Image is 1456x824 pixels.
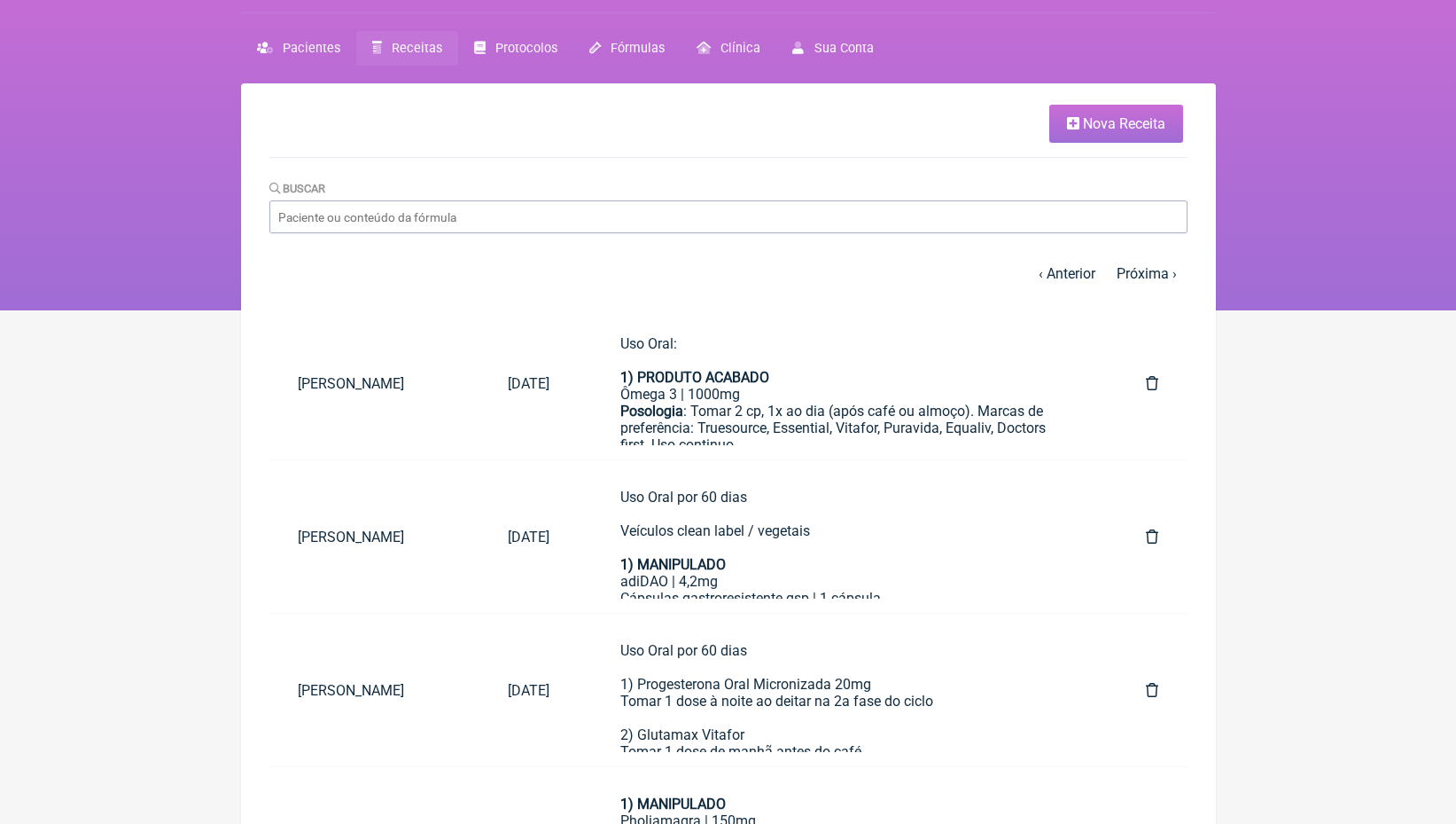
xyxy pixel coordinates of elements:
[269,361,480,406] a: [PERSON_NAME]
[1083,115,1165,132] span: Nova Receita
[356,31,458,66] a: Receitas
[620,403,683,420] strong: Posologia
[479,668,578,713] a: [DATE]
[620,335,1075,386] div: Uso Oral:
[620,796,726,812] strong: 1) MANIPULADO
[479,514,578,560] a: [DATE]
[269,255,1187,293] nav: pager
[241,31,356,66] a: Pacientes
[269,514,480,560] a: [PERSON_NAME]
[681,31,776,66] a: Clínica
[392,41,442,56] span: Receitas
[720,41,760,56] span: Clínica
[620,369,769,386] strong: 1) PRODUTO ACABADO
[611,41,665,56] span: Fórmulas
[479,361,578,406] a: [DATE]
[573,31,681,66] a: Fórmulas
[269,668,480,713] a: [PERSON_NAME]
[1117,265,1177,282] a: Próxima ›
[776,31,889,66] a: Sua Conta
[592,475,1103,599] a: Uso Oral por 60 diasVeículos clean label / vegetais1) MANIPULADOadiDAO | 4,2mgCápsulas gastroresi...
[620,489,1075,573] div: Uso Oral por 60 dias Veículos clean label / vegetais
[269,200,1187,233] input: Paciente ou conteúdo da fórmula
[283,41,340,56] span: Pacientes
[1039,265,1095,282] a: ‹ Anterior
[620,573,1075,590] div: adiDAO | 4,2mg
[620,403,1075,455] div: : Tomar 2 cp, 1x ao dia (após café ou almoço). Marcas de preferência: Truesource, Essential, Vita...
[495,41,557,56] span: Protocolos
[814,41,874,56] span: Sua Conta
[592,628,1103,752] a: Uso Oral por 60 dias1) Progesterona Oral Micronizada 20mgTomar 1 dose à noite ao deitar na 2a fas...
[1049,105,1183,143] a: Nova Receita
[458,31,573,66] a: Protocolos
[269,182,326,195] label: Buscar
[620,590,1075,607] div: Cápsulas gastroresistente qsp | 1 cápsula
[592,321,1103,445] a: Uso Oral:1) PRODUTO ACABADOÔmega 3 | 1000mgPosologia: Tomar 2 cp, 1x ao dia (após café ou almoço)...
[620,386,1075,403] div: Ômega 3 | 1000mg
[620,556,726,573] strong: 1) MANIPULADO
